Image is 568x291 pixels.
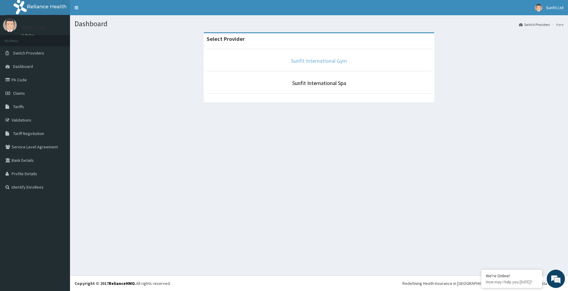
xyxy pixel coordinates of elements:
[519,22,550,27] a: Switch Providers
[100,3,114,18] div: Minimize live chat window
[550,22,563,27] li: Here
[13,104,24,109] span: Tariffs
[402,280,563,286] div: Redefining Heath Insurance in [GEOGRAPHIC_DATA] using Telemedicine and Data Science!
[13,131,44,136] span: Tariff Negotiation
[486,273,538,279] div: We're Online!
[75,281,136,286] strong: Copyright © 2017 .
[21,33,36,37] a: Online
[291,57,347,64] a: Sunfit International Gym
[3,18,17,32] img: User Image
[3,166,116,188] textarea: Type your message and hit 'Enter'
[70,275,568,291] footer: All rights reserved.
[35,77,84,138] span: We're online!
[13,90,25,96] span: Claims
[292,80,346,87] a: Sunfit International Spa
[13,50,44,56] span: Switch Providers
[535,4,542,12] img: User Image
[109,281,135,286] a: RelianceHMO
[207,35,245,42] strong: Select Provider
[32,34,102,42] div: Chat with us now
[75,20,563,28] h1: Dashboard
[486,279,538,285] p: How may I help you today?
[21,25,45,30] p: Sunfit Ltd
[13,64,33,69] span: Dashboard
[546,5,563,10] span: Sunfit Ltd
[11,30,25,46] img: d_794563401_company_1708531726252_794563401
